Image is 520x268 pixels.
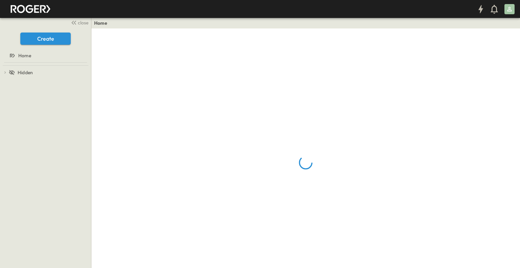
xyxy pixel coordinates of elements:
[94,20,111,26] nav: breadcrumbs
[18,69,33,76] span: Hidden
[20,33,71,45] button: Create
[94,20,107,26] a: Home
[18,52,31,59] span: Home
[78,19,88,26] span: close
[68,18,90,27] button: close
[1,51,88,60] a: Home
